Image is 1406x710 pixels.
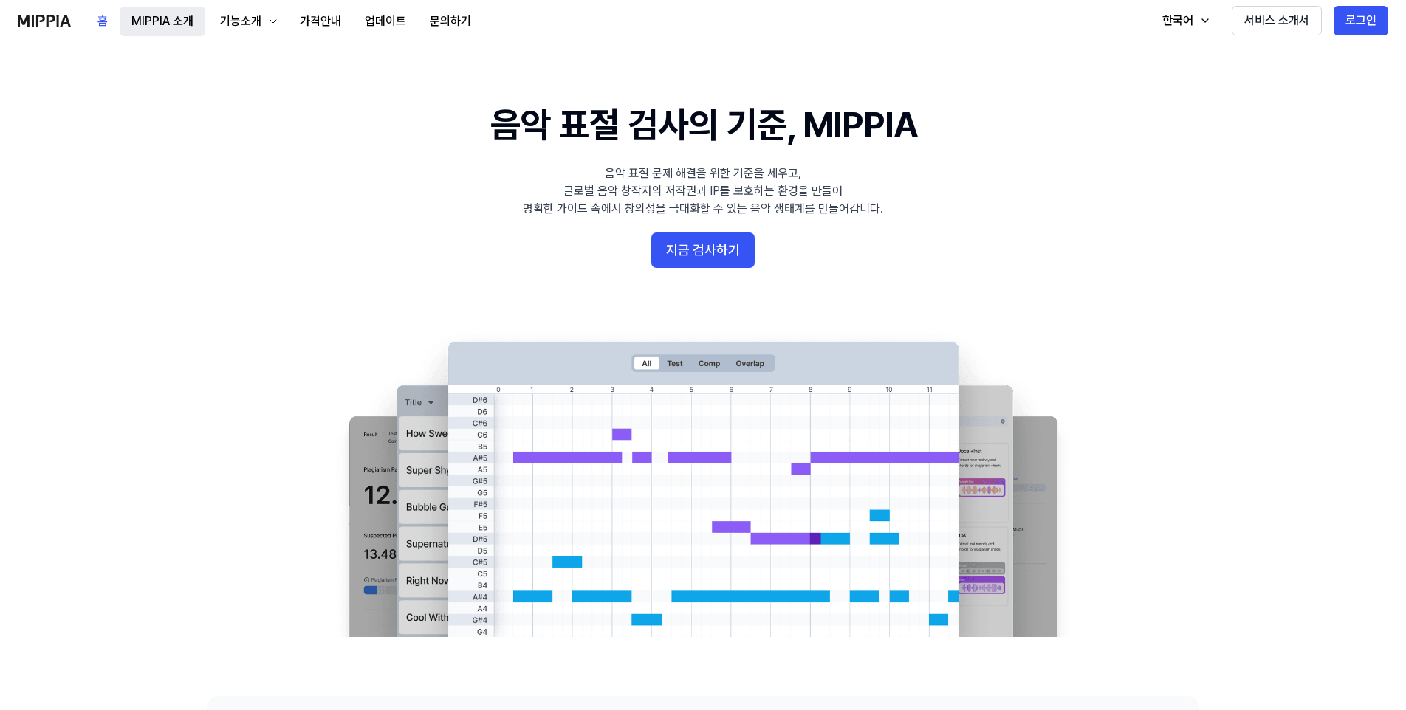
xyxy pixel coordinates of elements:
img: main Image [319,327,1087,637]
h1: 음악 표절 검사의 기준, MIPPIA [490,100,916,150]
a: 업데이트 [353,1,418,41]
button: 한국어 [1148,6,1220,35]
div: 기능소개 [217,13,264,30]
button: 지금 검사하기 [651,232,755,268]
div: 한국어 [1159,12,1196,30]
button: 기능소개 [205,7,288,36]
button: 홈 [86,7,120,36]
img: logo [18,15,71,27]
button: 로그인 [1334,6,1388,35]
button: MIPPIA 소개 [120,7,205,36]
button: 업데이트 [353,7,418,36]
div: 음악 표절 문제 해결을 위한 기준을 세우고, 글로벌 음악 창작자의 저작권과 IP를 보호하는 환경을 만들어 명확한 가이드 속에서 창의성을 극대화할 수 있는 음악 생태계를 만들어... [523,165,883,218]
button: 서비스 소개서 [1232,6,1322,35]
a: 홈 [86,1,120,41]
button: 문의하기 [418,7,483,36]
button: 가격안내 [288,7,353,36]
